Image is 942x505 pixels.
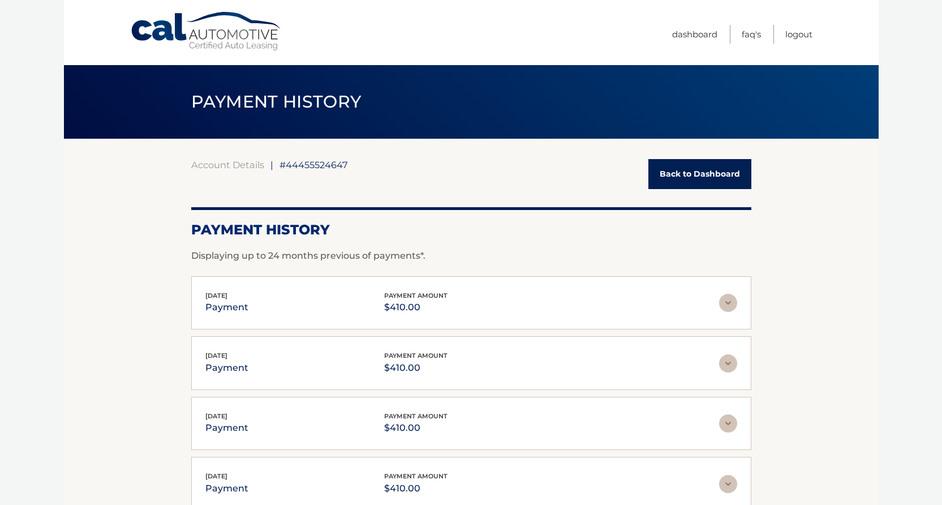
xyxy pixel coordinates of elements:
[672,25,717,44] a: Dashboard
[719,294,737,312] img: accordion-rest.svg
[191,159,264,170] a: Account Details
[205,352,227,360] span: [DATE]
[742,25,761,44] a: FAQ's
[205,299,248,315] p: payment
[205,412,227,420] span: [DATE]
[205,292,227,299] span: [DATE]
[719,354,737,373] img: accordion-rest.svg
[384,292,448,299] span: payment amount
[785,25,812,44] a: Logout
[719,475,737,493] img: accordion-rest.svg
[205,360,248,376] p: payment
[384,472,448,480] span: payment amount
[191,91,362,112] span: PAYMENT HISTORY
[205,420,248,436] p: payment
[130,11,283,52] a: Cal Automotive
[384,299,448,315] p: $410.00
[205,481,248,497] p: payment
[384,352,448,360] span: payment amount
[384,420,448,436] p: $410.00
[384,481,448,497] p: $410.00
[384,360,448,376] p: $410.00
[384,412,448,420] span: payment amount
[191,221,751,238] h2: Payment History
[205,472,227,480] span: [DATE]
[191,249,751,263] p: Displaying up to 24 months previous of payments*.
[270,159,273,170] span: |
[648,159,751,189] a: Back to Dashboard
[719,414,737,433] img: accordion-rest.svg
[279,159,348,170] span: #44455524647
